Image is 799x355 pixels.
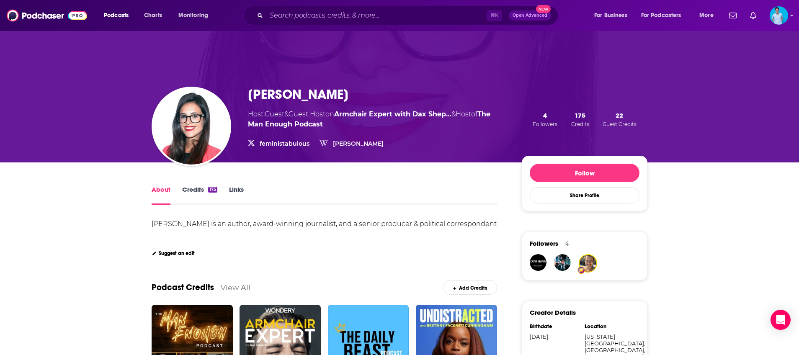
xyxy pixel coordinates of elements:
img: alexlisov [554,254,571,271]
button: 175Credits [569,111,592,128]
div: Search podcasts, credits, & more... [251,6,566,25]
button: open menu [98,9,139,22]
img: Liz Plank [153,88,229,165]
span: , [263,110,265,118]
h1: [PERSON_NAME] [248,86,348,103]
a: Show notifications dropdown [726,8,740,23]
div: 175 [208,187,217,193]
button: open menu [173,9,219,22]
a: Credits175 [182,185,217,205]
button: Follow [530,164,639,182]
img: User Profile [770,6,788,25]
button: Share Profile [530,187,639,203]
span: Charts [144,10,162,21]
h3: Creator Details [530,309,576,316]
div: Location [585,323,634,330]
img: User Badge Icon [577,266,585,274]
a: View All [221,283,250,292]
a: feministabulous [260,140,309,147]
span: Monitoring [178,10,208,21]
button: open menu [588,9,638,22]
span: For Business [594,10,627,21]
span: on [325,110,451,118]
span: 22 [616,111,623,119]
span: For Podcasters [641,10,681,21]
span: 175 [575,111,585,119]
span: Open Advanced [513,13,547,18]
span: Guest Host [289,110,325,118]
button: open menu [636,9,693,22]
span: 4 [543,111,547,119]
a: Suggest an edit [152,250,195,256]
span: Logged in as bme9592 [770,6,788,25]
span: ⌘ K [487,10,502,21]
div: [PERSON_NAME] is an author, award-winning journalist, and a senior producer & political correspon... [152,220,498,239]
span: & [284,110,289,118]
span: More [699,10,714,21]
a: Armchair Expert with Dax Shepard [334,110,451,118]
a: Show notifications dropdown [747,8,760,23]
span: Credits [571,121,589,127]
span: Guest Credits [603,121,637,127]
span: Host [248,110,263,118]
img: Podchaser - Follow, Share and Rate Podcasts [7,8,87,23]
span: & [451,110,456,118]
input: Search podcasts, credits, & more... [266,9,487,22]
img: LEGITAUDIO [530,254,546,271]
button: 22Guest Credits [600,111,639,128]
button: 4Followers [530,111,560,128]
div: Birthdate [530,323,579,330]
div: [DATE] [530,333,579,340]
a: [PERSON_NAME] [333,140,384,147]
a: Links [229,185,244,205]
button: Open AdvancedNew [509,10,551,21]
div: Open Intercom Messenger [771,310,791,330]
span: Followers [530,239,558,247]
a: Podcast Credits [152,282,214,293]
span: Host [456,110,471,118]
span: Followers [533,121,557,127]
button: Show profile menu [770,6,788,25]
a: About [152,185,170,205]
span: Guest [265,110,284,118]
span: Podcasts [104,10,129,21]
img: Peony313 [580,255,596,272]
span: New [536,5,551,13]
a: Add Credits [443,280,497,295]
button: open menu [693,9,724,22]
a: Charts [139,9,167,22]
div: 4 [565,240,569,247]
